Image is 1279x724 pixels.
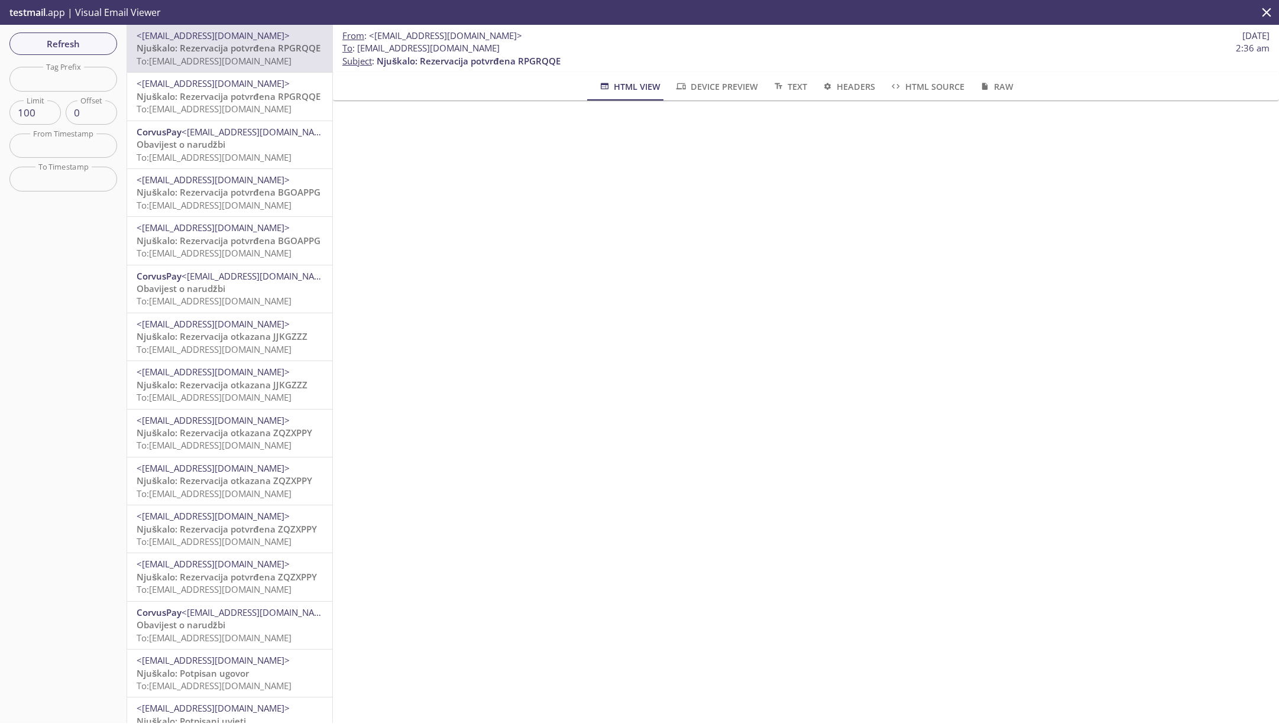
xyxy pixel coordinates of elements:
[137,151,292,163] span: To: [EMAIL_ADDRESS][DOMAIN_NAME]
[137,414,290,426] span: <[EMAIL_ADDRESS][DOMAIN_NAME]>
[127,121,332,168] div: CorvusPay<[EMAIL_ADDRESS][DOMAIN_NAME]>Obavijest o narudžbiTo:[EMAIL_ADDRESS][DOMAIN_NAME]
[137,667,249,679] span: Njuškalo: Potpisan ugovor
[137,343,292,355] span: To: [EMAIL_ADDRESS][DOMAIN_NAME]
[137,55,292,67] span: To: [EMAIL_ADDRESS][DOMAIN_NAME]
[137,680,292,691] span: To: [EMAIL_ADDRESS][DOMAIN_NAME]
[127,169,332,216] div: <[EMAIL_ADDRESS][DOMAIN_NAME]>Njuškalo: Rezervacija potvrđena BGOAPPGTo:[EMAIL_ADDRESS][DOMAIN_NAME]
[889,79,964,94] span: HTML Source
[127,25,332,72] div: <[EMAIL_ADDRESS][DOMAIN_NAME]>Njuškalo: Rezervacija potvrđena RPGRQQETo:[EMAIL_ADDRESS][DOMAIN_NAME]
[1242,30,1270,42] span: [DATE]
[675,79,757,94] span: Device Preview
[182,606,335,618] span: <[EMAIL_ADDRESS][DOMAIN_NAME]>
[342,42,352,54] span: To
[342,30,364,41] span: From
[137,186,320,198] span: Njuškalo: Rezervacija potvrđena BGOAPPG
[377,55,561,67] span: Njuškalo: Rezervacija potvrđena RPGRQQE
[127,505,332,553] div: <[EMAIL_ADDRESS][DOMAIN_NAME]>Njuškalo: Rezervacija potvrđena ZQZXPPYTo:[EMAIL_ADDRESS][DOMAIN_NAME]
[9,6,46,19] span: testmail
[137,619,225,631] span: Obavijest o narudžbi
[137,103,292,115] span: To: [EMAIL_ADDRESS][DOMAIN_NAME]
[137,138,225,150] span: Obavijest o narudžbi
[127,457,332,505] div: <[EMAIL_ADDRESS][DOMAIN_NAME]>Njuškalo: Rezervacija otkazana ZQZXPPYTo:[EMAIL_ADDRESS][DOMAIN_NAME]
[772,79,807,94] span: Text
[342,42,500,54] span: : [EMAIL_ADDRESS][DOMAIN_NAME]
[821,79,875,94] span: Headers
[137,318,290,330] span: <[EMAIL_ADDRESS][DOMAIN_NAME]>
[137,606,182,618] span: CorvusPay
[979,79,1014,94] span: Raw
[127,602,332,649] div: CorvusPay<[EMAIL_ADDRESS][DOMAIN_NAME]>Obavijest o narudžbiTo:[EMAIL_ADDRESS][DOMAIN_NAME]
[137,126,182,138] span: CorvusPay
[127,217,332,264] div: <[EMAIL_ADDRESS][DOMAIN_NAME]>Njuškalo: Rezervacija potvrđena BGOAPPGTo:[EMAIL_ADDRESS][DOMAIN_NAME]
[137,462,290,474] span: <[EMAIL_ADDRESS][DOMAIN_NAME]>
[342,30,522,42] span: :
[137,247,292,259] span: To: [EMAIL_ADDRESS][DOMAIN_NAME]
[137,30,290,41] span: <[EMAIL_ADDRESS][DOMAIN_NAME]>
[137,510,290,522] span: <[EMAIL_ADDRESS][DOMAIN_NAME]>
[127,650,332,697] div: <[EMAIL_ADDRESS][DOMAIN_NAME]>Njuškalo: Potpisan ugovorTo:[EMAIL_ADDRESS][DOMAIN_NAME]
[137,523,317,535] span: Njuškalo: Rezervacija potvrđena ZQZXPPY
[137,270,182,282] span: CorvusPay
[137,558,290,570] span: <[EMAIL_ADDRESS][DOMAIN_NAME]>
[137,330,307,342] span: Njuškalo: Rezervacija otkazana JJKGZZZ
[137,439,292,451] span: To: [EMAIL_ADDRESS][DOMAIN_NAME]
[137,391,292,403] span: To: [EMAIL_ADDRESS][DOMAIN_NAME]
[598,79,660,94] span: HTML View
[137,283,225,294] span: Obavijest o narudžbi
[137,488,292,499] span: To: [EMAIL_ADDRESS][DOMAIN_NAME]
[137,199,292,211] span: To: [EMAIL_ADDRESS][DOMAIN_NAME]
[137,535,292,547] span: To: [EMAIL_ADDRESS][DOMAIN_NAME]
[137,222,290,233] span: <[EMAIL_ADDRESS][DOMAIN_NAME]>
[127,265,332,313] div: CorvusPay<[EMAIL_ADDRESS][DOMAIN_NAME]>Obavijest o narudžbiTo:[EMAIL_ADDRESS][DOMAIN_NAME]
[137,571,317,583] span: Njuškalo: Rezervacija potvrđena ZQZXPPY
[137,77,290,89] span: <[EMAIL_ADDRESS][DOMAIN_NAME]>
[137,235,320,246] span: Njuškalo: Rezervacija potvrđena BGOAPPG
[127,410,332,457] div: <[EMAIL_ADDRESS][DOMAIN_NAME]>Njuškalo: Rezervacija otkazana ZQZXPPYTo:[EMAIL_ADDRESS][DOMAIN_NAME]
[137,366,290,378] span: <[EMAIL_ADDRESS][DOMAIN_NAME]>
[137,174,290,186] span: <[EMAIL_ADDRESS][DOMAIN_NAME]>
[369,30,522,41] span: <[EMAIL_ADDRESS][DOMAIN_NAME]>
[137,379,307,391] span: Njuškalo: Rezervacija otkazana JJKGZZZ
[182,126,335,138] span: <[EMAIL_ADDRESS][DOMAIN_NAME]>
[127,361,332,408] div: <[EMAIL_ADDRESS][DOMAIN_NAME]>Njuškalo: Rezervacija otkazana JJKGZZZTo:[EMAIL_ADDRESS][DOMAIN_NAME]
[137,583,292,595] span: To: [EMAIL_ADDRESS][DOMAIN_NAME]
[137,475,312,486] span: Njuškalo: Rezervacija otkazana ZQZXPPY
[1236,42,1270,54] span: 2:36 am
[9,33,117,55] button: Refresh
[137,90,320,102] span: Njuškalo: Rezervacija potvrđena RPGRQQE
[137,295,292,307] span: To: [EMAIL_ADDRESS][DOMAIN_NAME]
[137,654,290,666] span: <[EMAIL_ADDRESS][DOMAIN_NAME]>
[127,73,332,120] div: <[EMAIL_ADDRESS][DOMAIN_NAME]>Njuškalo: Rezervacija potvrđena RPGRQQETo:[EMAIL_ADDRESS][DOMAIN_NAME]
[127,553,332,600] div: <[EMAIL_ADDRESS][DOMAIN_NAME]>Njuškalo: Rezervacija potvrđena ZQZXPPYTo:[EMAIL_ADDRESS][DOMAIN_NAME]
[342,55,372,67] span: Subject
[127,313,332,361] div: <[EMAIL_ADDRESS][DOMAIN_NAME]>Njuškalo: Rezervacija otkazana JJKGZZZTo:[EMAIL_ADDRESS][DOMAIN_NAME]
[137,427,312,439] span: Njuškalo: Rezervacija otkazana ZQZXPPY
[182,270,335,282] span: <[EMAIL_ADDRESS][DOMAIN_NAME]>
[342,42,1270,67] p: :
[137,702,290,714] span: <[EMAIL_ADDRESS][DOMAIN_NAME]>
[19,36,108,51] span: Refresh
[137,632,292,644] span: To: [EMAIL_ADDRESS][DOMAIN_NAME]
[137,42,320,54] span: Njuškalo: Rezervacija potvrđena RPGRQQE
